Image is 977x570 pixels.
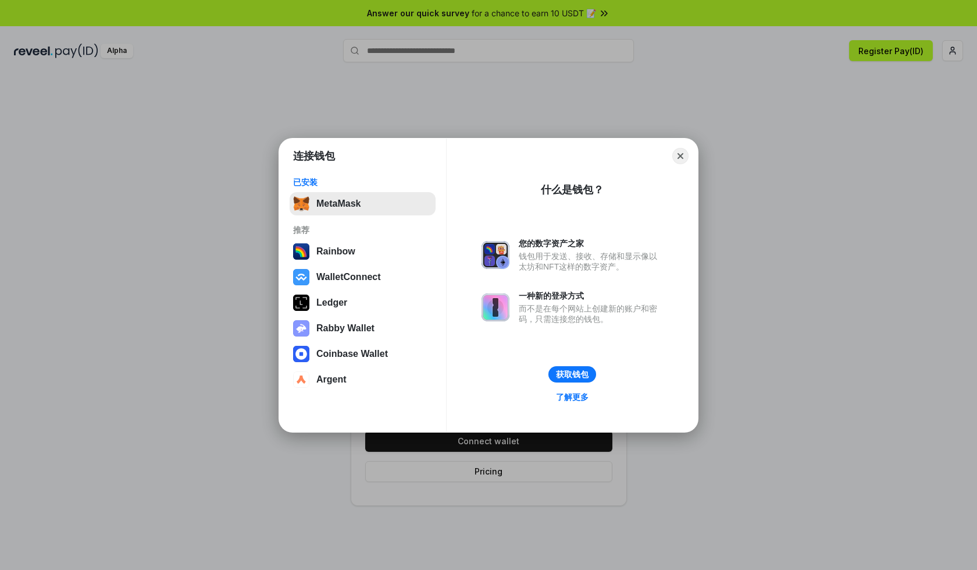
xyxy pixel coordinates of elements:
[290,291,436,314] button: Ledger
[556,392,589,402] div: 了解更多
[293,177,432,187] div: 已安装
[482,293,509,321] img: svg+xml,%3Csvg%20xmlns%3D%22http%3A%2F%2Fwww.w3.org%2F2000%2Fsvg%22%20fill%3D%22none%22%20viewBox...
[556,369,589,380] div: 获取钱包
[316,272,381,282] div: WalletConnect
[548,366,596,383] button: 获取钱包
[316,298,347,308] div: Ledger
[672,148,689,164] button: Close
[293,269,309,285] img: svg+xml,%3Csvg%20width%3D%2228%22%20height%3D%2228%22%20viewBox%3D%220%200%2028%2028%22%20fill%3D...
[293,295,309,311] img: svg+xml,%3Csvg%20xmlns%3D%22http%3A%2F%2Fwww.w3.org%2F2000%2Fsvg%22%20width%3D%2228%22%20height%3...
[541,183,604,197] div: 什么是钱包？
[316,349,388,359] div: Coinbase Wallet
[519,251,663,272] div: 钱包用于发送、接收、存储和显示像以太坊和NFT这样的数字资产。
[316,374,347,385] div: Argent
[290,192,436,215] button: MetaMask
[293,371,309,388] img: svg+xml,%3Csvg%20width%3D%2228%22%20height%3D%2228%22%20viewBox%3D%220%200%2028%2028%22%20fill%3D...
[293,243,309,260] img: svg+xml,%3Csvg%20width%3D%22120%22%20height%3D%22120%22%20viewBox%3D%220%200%20120%20120%22%20fil...
[290,342,436,366] button: Coinbase Wallet
[293,149,335,163] h1: 连接钱包
[290,368,436,391] button: Argent
[519,291,663,301] div: 一种新的登录方式
[519,238,663,249] div: 您的数字资产之家
[316,323,375,334] div: Rabby Wallet
[519,303,663,324] div: 而不是在每个网站上创建新的账户和密码，只需连接您的钱包。
[293,346,309,362] img: svg+xml,%3Csvg%20width%3D%2228%22%20height%3D%2228%22%20viewBox%3D%220%200%2028%2028%22%20fill%3D...
[293,225,432,235] div: 推荐
[293,320,309,337] img: svg+xml,%3Csvg%20xmlns%3D%22http%3A%2F%2Fwww.w3.org%2F2000%2Fsvg%22%20fill%3D%22none%22%20viewBox...
[290,265,436,289] button: WalletConnect
[482,241,509,269] img: svg+xml,%3Csvg%20xmlns%3D%22http%3A%2F%2Fwww.w3.org%2F2000%2Fsvg%22%20fill%3D%22none%22%20viewBox...
[293,196,309,212] img: svg+xml,%3Csvg%20fill%3D%22none%22%20height%3D%2233%22%20viewBox%3D%220%200%2035%2033%22%20width%...
[549,390,596,405] a: 了解更多
[290,240,436,263] button: Rainbow
[290,317,436,340] button: Rabby Wallet
[316,199,361,209] div: MetaMask
[316,246,355,257] div: Rainbow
